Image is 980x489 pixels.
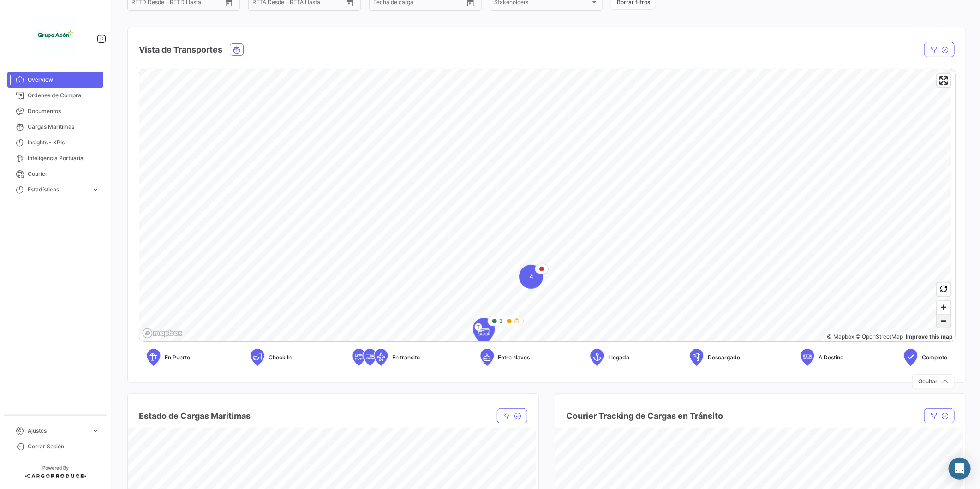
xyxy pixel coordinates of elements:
[28,76,100,84] span: Overview
[252,0,269,7] input: Desde
[7,150,103,166] a: Inteligencia Portuaria
[949,458,971,480] div: Abrir Intercom Messenger
[499,317,503,325] span: 3
[139,69,951,342] canvas: Map
[142,328,183,339] a: Mapbox logo
[7,119,103,135] a: Cargas Marítimas
[28,427,88,435] span: Ajustes
[165,353,190,362] span: En Puerto
[827,333,854,340] a: Mapbox
[937,314,950,328] button: Zoom out
[28,442,100,451] span: Cerrar Sesión
[7,72,103,88] a: Overview
[566,410,723,423] h4: Courier Tracking de Cargas en Tránsito
[28,185,88,194] span: Estadísticas
[269,353,292,362] span: Check In
[91,427,100,435] span: expand_more
[28,138,100,147] span: Insights - KPIs
[708,353,740,362] span: Descargado
[906,333,953,340] a: Map feedback
[475,323,482,331] span: T
[28,154,100,162] span: Inteligencia Portuaria
[28,123,100,131] span: Cargas Marítimas
[392,353,420,362] span: En tránsito
[922,353,947,362] span: Completo
[28,107,100,115] span: Documentos
[28,91,100,100] span: Órdenes de Compra
[275,0,319,7] input: Hasta
[519,265,543,289] div: Map marker
[139,43,222,56] h4: Vista de Transportes
[7,103,103,119] a: Documentos
[7,135,103,150] a: Insights - KPIs
[32,11,78,57] img: 1f3d66c5-6a2d-4a07-a58d-3a8e9bbc88ff.jpeg
[155,0,198,7] input: Hasta
[494,0,590,7] span: Stakeholders
[131,0,148,7] input: Desde
[856,333,903,340] a: OpenStreetMap
[473,318,495,346] div: Map marker
[937,301,950,314] button: Zoom in
[396,0,440,7] input: Hasta
[7,88,103,103] a: Órdenes de Compra
[230,44,243,55] button: Ocean
[7,166,103,182] a: Courier
[937,315,950,328] span: Zoom out
[912,374,955,389] button: Ocultar
[28,170,100,178] span: Courier
[529,272,533,281] span: 4
[819,353,843,362] span: A Destino
[937,74,950,87] button: Enter fullscreen
[139,410,251,423] h4: Estado de Cargas Maritimas
[373,0,390,7] input: Desde
[608,353,629,362] span: Llegada
[91,185,100,194] span: expand_more
[498,353,530,362] span: Entre Naves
